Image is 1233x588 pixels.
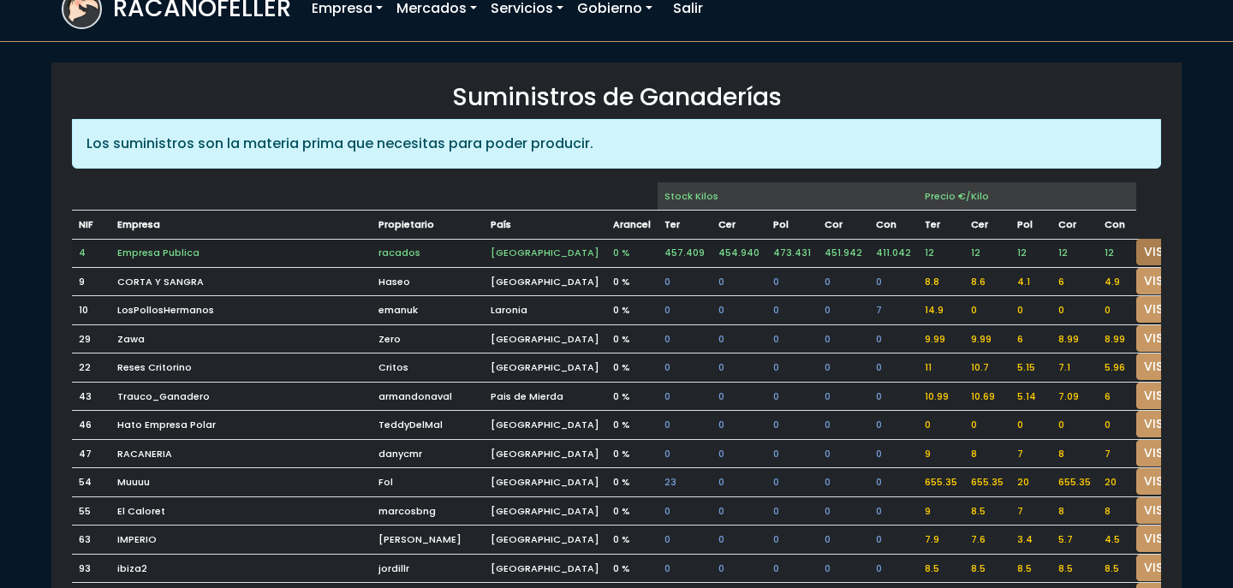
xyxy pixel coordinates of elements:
td: 0 [712,382,766,411]
td: 0 [766,526,818,555]
td: Precio €/Kilo [918,182,1136,211]
td: Propietario [372,211,484,240]
td: TERNERA [658,211,712,240]
td: 47 [72,439,110,468]
td: 0 [766,296,818,325]
td: Laronia [484,296,606,325]
td: 7 [869,296,918,325]
td: [PERSON_NAME] [372,526,484,555]
td: 6 [1010,324,1051,353]
td: 0 [766,411,818,440]
td: danycmr [372,439,484,468]
td: 10.7 [964,353,1010,383]
td: 0 [818,324,869,353]
td: 8.5 [964,554,1010,583]
td: 0 [766,554,818,583]
td: 0 [1010,411,1051,440]
td: [GEOGRAPHIC_DATA] [484,468,606,497]
td: 0 % [606,382,658,411]
td: 29 [72,324,110,353]
td: 655.35 [964,468,1010,497]
td: 411.042 [869,239,918,267]
td: 6 [1098,382,1136,411]
td: 0 [818,382,869,411]
td: 0 [658,496,712,526]
div: Los suministros son la materia prima que necesitas para poder producir. [72,119,1161,169]
td: POLLO [1010,211,1051,240]
td: CORTA Y SANGRA [110,267,372,296]
td: 14.9 [918,296,964,325]
td: 0 % [606,439,658,468]
a: VISITAR [1136,497,1198,524]
td: 0 [1010,296,1051,325]
td: 43 [72,382,110,411]
td: 0 % [606,324,658,353]
td: 0 [869,526,918,555]
td: 0 [818,353,869,383]
td: Fol [372,468,484,497]
td: Arancel [606,211,658,240]
td: 8.99 [1051,324,1098,353]
td: [GEOGRAPHIC_DATA] [484,439,606,468]
td: 454.940 [712,239,766,267]
td: 0 [869,554,918,583]
td: 8.5 [918,554,964,583]
td: 9.99 [964,324,1010,353]
td: 0 [766,267,818,296]
td: TeddyDelMal [372,411,484,440]
td: marcosbng [372,496,484,526]
td: IMPERIO [110,526,372,555]
td: 0 [869,353,918,383]
td: 0 % [606,267,658,296]
td: 5.96 [1098,353,1136,383]
td: 0 [658,324,712,353]
td: 12 [1098,239,1136,267]
td: 63 [72,526,110,555]
td: CERDO [964,211,1010,240]
td: 0 [818,296,869,325]
td: 0 [918,411,964,440]
td: 9 [72,267,110,296]
td: CONEJO [1098,211,1136,240]
td: Stock Kilos [658,182,918,211]
td: 93 [72,554,110,583]
td: 8.99 [1098,324,1136,353]
td: 0 [658,353,712,383]
td: 0 [818,439,869,468]
td: 4.5 [1098,526,1136,555]
td: 4.1 [1010,267,1051,296]
td: 5.15 [1010,353,1051,383]
a: VISITAR [1136,296,1198,323]
td: [GEOGRAPHIC_DATA] [484,496,606,526]
td: [GEOGRAPHIC_DATA] [484,324,606,353]
td: 0 [818,267,869,296]
td: 54 [72,468,110,497]
td: 7 [1010,496,1051,526]
td: 0 [712,296,766,325]
td: 655.35 [918,468,964,497]
td: 0 [766,324,818,353]
td: 0 % [606,468,658,497]
td: 0 [818,411,869,440]
td: 0 [712,411,766,440]
td: 0 [869,468,918,497]
td: 8.5 [1098,554,1136,583]
td: 20 [1098,468,1136,497]
td: 0 [1051,296,1098,325]
a: VISITAR [1136,325,1198,352]
a: VISITAR [1136,353,1198,380]
h3: Suministros de Ganaderías [72,83,1161,112]
td: 20 [1010,468,1051,497]
td: 0 [818,526,869,555]
td: 0 [766,496,818,526]
td: Muuuu [110,468,372,497]
td: 0 [658,296,712,325]
td: 473.431 [766,239,818,267]
td: Empresa [110,211,372,240]
td: armandonaval [372,382,484,411]
td: [GEOGRAPHIC_DATA] [484,554,606,583]
td: NIF [72,211,110,240]
td: ibiza2 [110,554,372,583]
td: [GEOGRAPHIC_DATA] [484,353,606,383]
td: 0 [869,496,918,526]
